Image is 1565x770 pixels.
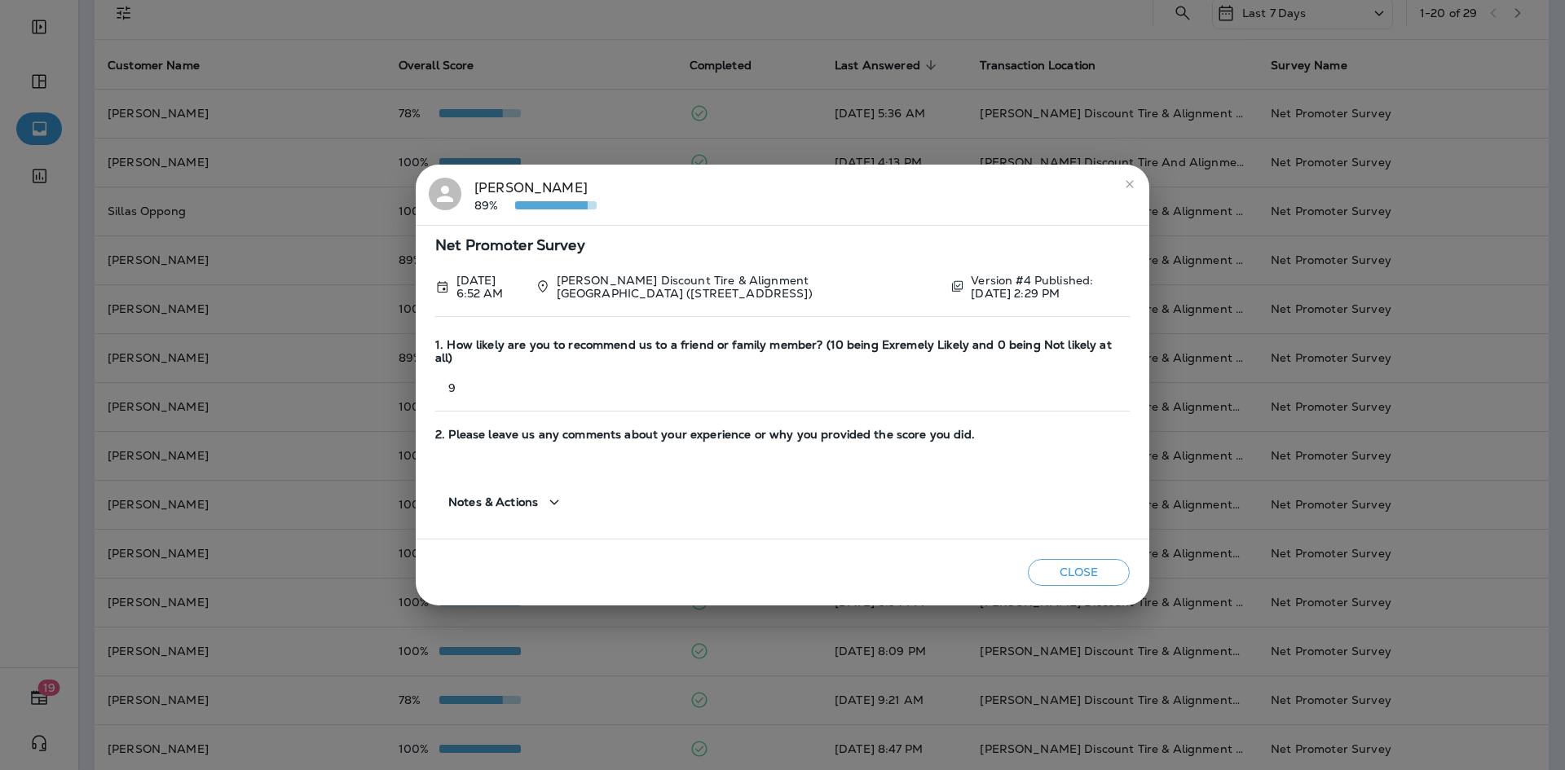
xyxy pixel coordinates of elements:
[1117,171,1143,197] button: close
[435,428,1130,442] span: 2. Please leave us any comments about your experience or why you provided the score you did.
[474,178,597,212] div: [PERSON_NAME]
[448,495,538,509] span: Notes & Actions
[435,239,1130,253] span: Net Promoter Survey
[1028,559,1130,586] button: Close
[971,274,1130,300] p: Version #4 Published: [DATE] 2:29 PM
[557,274,937,300] p: [PERSON_NAME] Discount Tire & Alignment [GEOGRAPHIC_DATA] ([STREET_ADDRESS])
[435,381,1130,394] p: 9
[474,199,515,212] p: 89%
[435,479,577,526] button: Notes & Actions
[456,274,522,300] p: Sep 29, 2025 6:52 AM
[435,338,1130,366] span: 1. How likely are you to recommend us to a friend or family member? (10 being Exremely Likely and...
